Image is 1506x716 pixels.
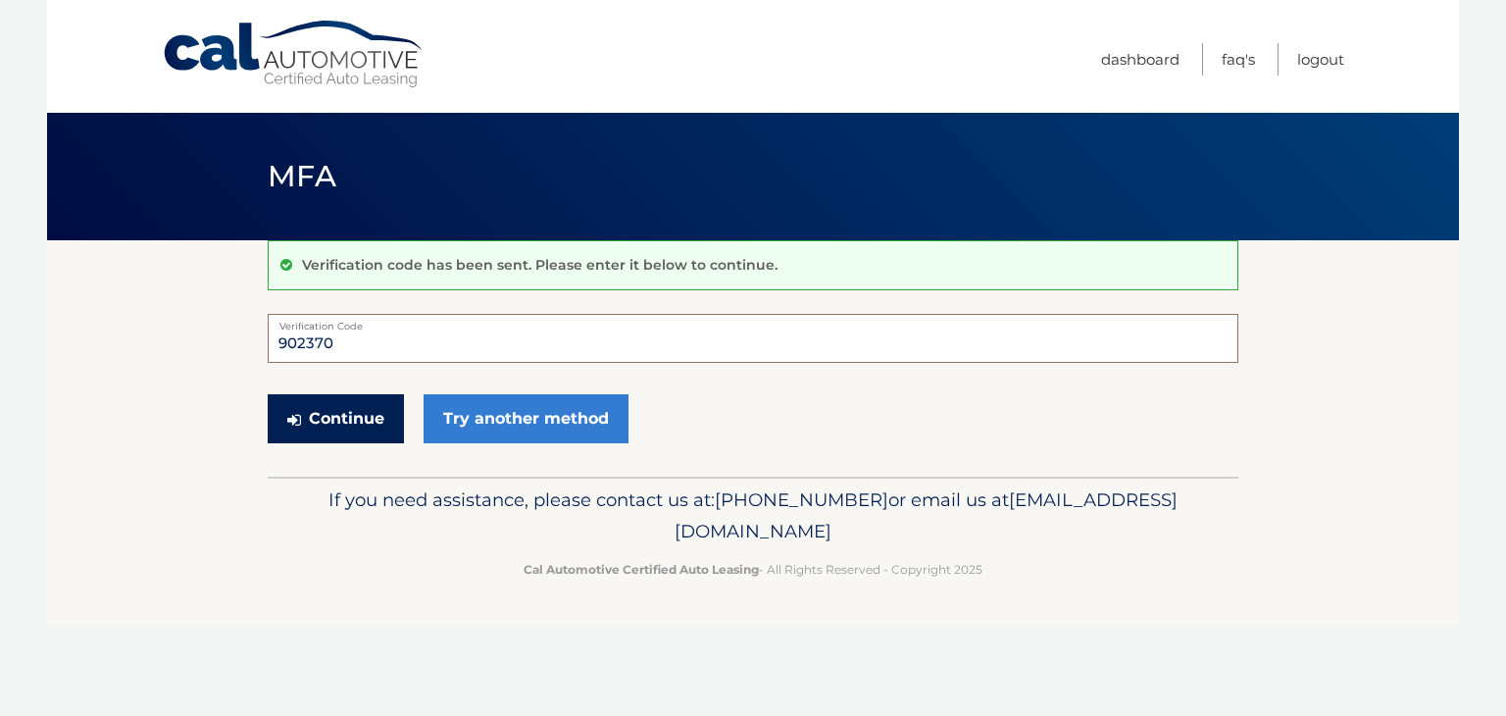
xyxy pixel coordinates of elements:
[162,20,427,89] a: Cal Automotive
[1222,43,1255,76] a: FAQ's
[302,256,778,274] p: Verification code has been sent. Please enter it below to continue.
[268,158,336,194] span: MFA
[268,314,1238,330] label: Verification Code
[268,314,1238,363] input: Verification Code
[268,394,404,443] button: Continue
[424,394,628,443] a: Try another method
[715,488,888,511] span: [PHONE_NUMBER]
[675,488,1178,542] span: [EMAIL_ADDRESS][DOMAIN_NAME]
[1297,43,1344,76] a: Logout
[280,559,1226,580] p: - All Rights Reserved - Copyright 2025
[280,485,1226,547] p: If you need assistance, please contact us at: or email us at
[524,562,759,577] strong: Cal Automotive Certified Auto Leasing
[1101,43,1180,76] a: Dashboard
